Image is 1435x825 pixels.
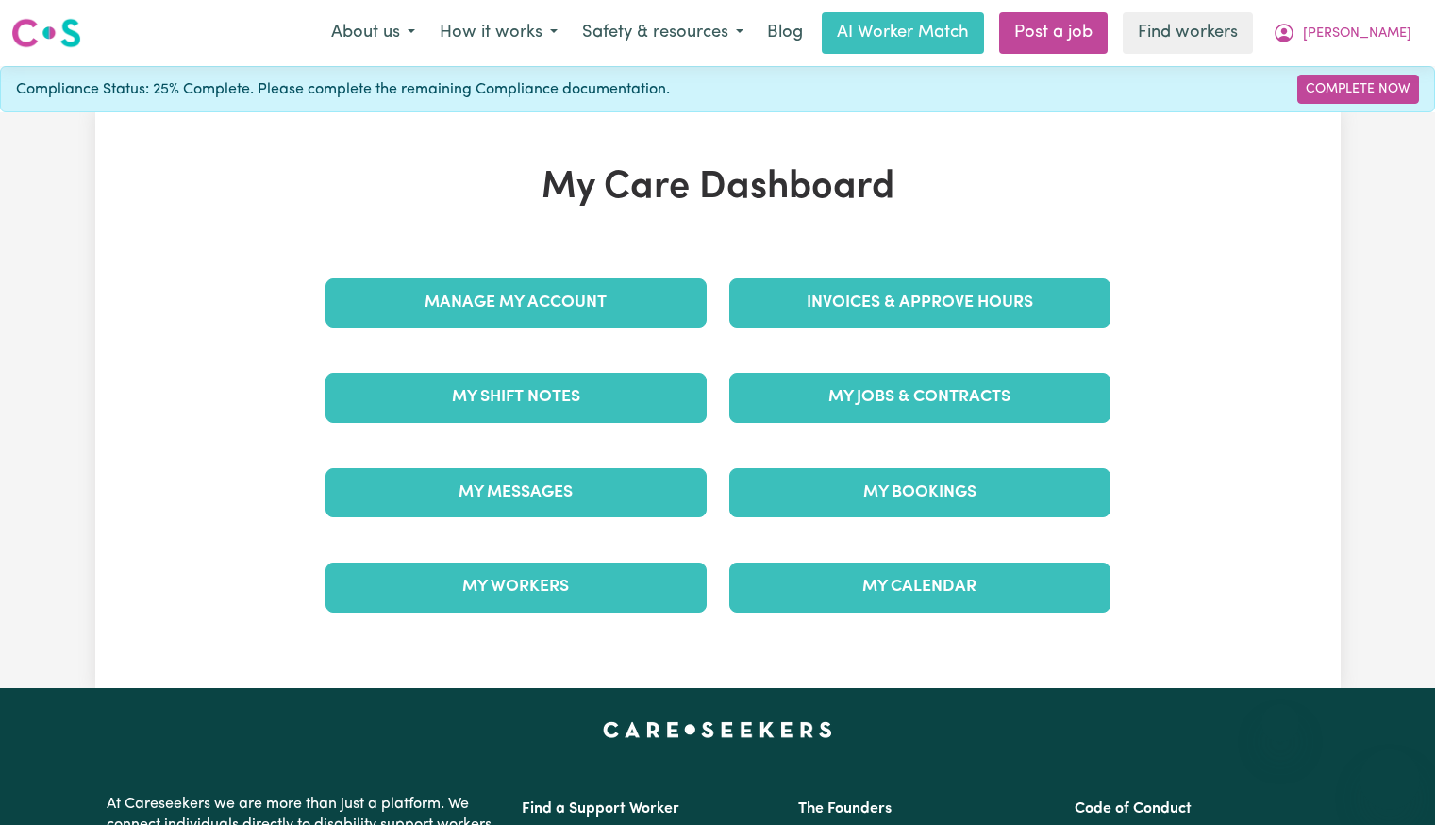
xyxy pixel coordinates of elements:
[729,373,1110,422] a: My Jobs & Contracts
[822,12,984,54] a: AI Worker Match
[11,11,81,55] a: Careseekers logo
[1075,801,1192,817] a: Code of Conduct
[325,563,707,612] a: My Workers
[16,78,670,101] span: Compliance Status: 25% Complete. Please complete the remaining Compliance documentation.
[1261,704,1299,742] iframe: Close message
[729,278,1110,328] a: Invoices & Approve Hours
[325,278,707,328] a: Manage My Account
[729,563,1110,612] a: My Calendar
[999,12,1108,54] a: Post a job
[756,12,814,54] a: Blog
[798,801,892,817] a: The Founders
[319,13,427,53] button: About us
[1360,749,1420,810] iframe: Button to launch messaging window
[1297,75,1419,104] a: Complete Now
[603,722,832,737] a: Careseekers home page
[1260,13,1424,53] button: My Account
[11,16,81,50] img: Careseekers logo
[1303,24,1411,44] span: [PERSON_NAME]
[570,13,756,53] button: Safety & resources
[314,165,1122,210] h1: My Care Dashboard
[1123,12,1253,54] a: Find workers
[427,13,570,53] button: How it works
[325,373,707,422] a: My Shift Notes
[522,801,679,817] a: Find a Support Worker
[729,468,1110,517] a: My Bookings
[325,468,707,517] a: My Messages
